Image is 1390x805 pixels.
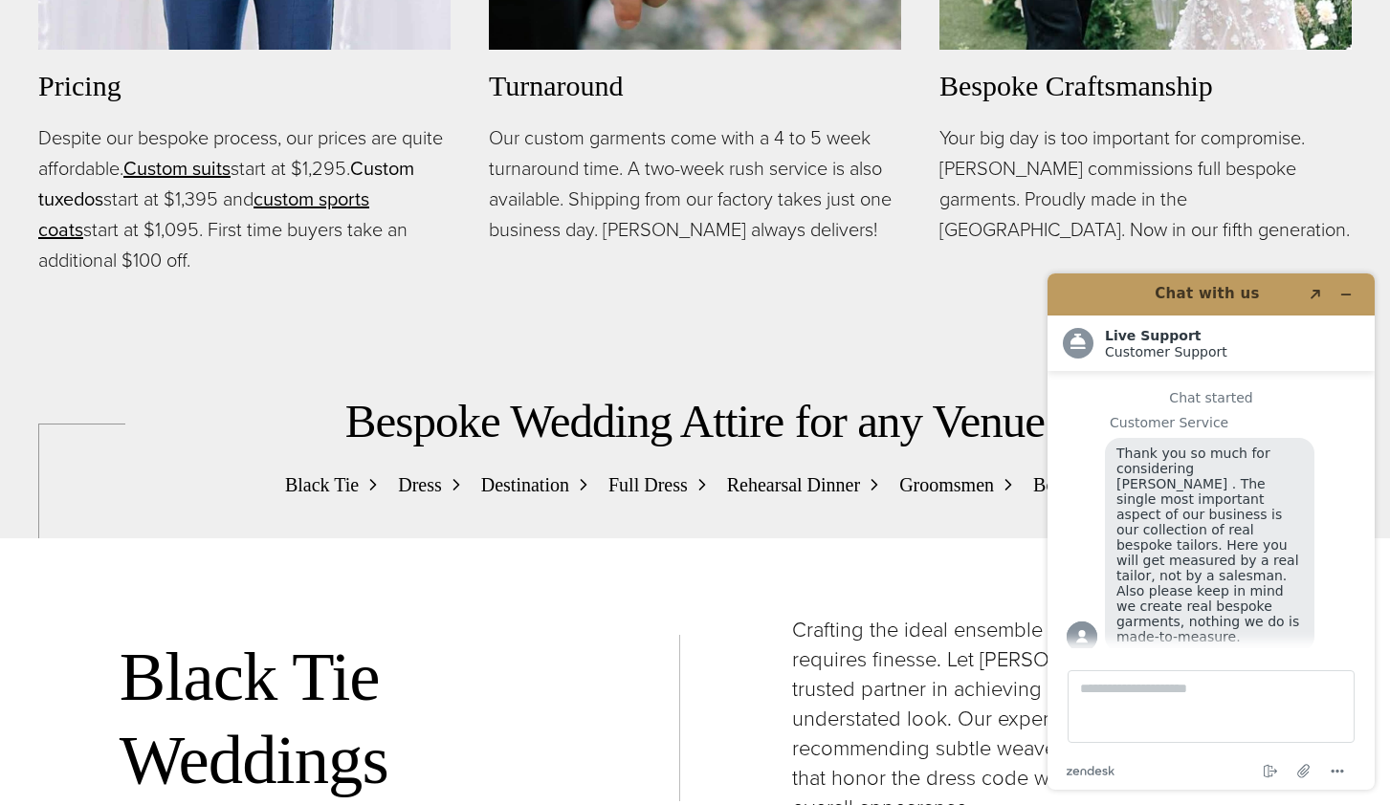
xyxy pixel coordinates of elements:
[481,469,569,500] span: Destination
[481,469,593,500] a: Destination
[285,469,359,500] span: Black Tie
[38,65,451,107] h3: Pricing
[608,469,712,500] a: Full Dress
[489,65,901,107] h3: Turnaround
[727,469,860,500] span: Rehearsal Dinner
[899,469,994,500] span: Groomsmen
[38,185,369,244] a: custom sports coats
[398,469,442,500] span: Dress
[939,122,1352,245] p: Your big day is too important for compromise. [PERSON_NAME] commissions full bespoke garments. Pr...
[285,469,383,500] a: Black Tie
[939,65,1352,107] h3: Bespoke Craftsmanship
[398,469,466,500] a: Dress
[608,469,688,500] span: Full Dress
[38,122,451,275] p: Despite our bespoke process, our prices are quite affordable. start at $1,295. start at $1,395 an...
[1032,258,1390,805] iframe: Find more information here
[899,469,1018,500] a: Groomsmen
[123,154,231,183] a: Custom suits
[489,122,901,245] p: Our custom garments come with a 4 to 5 week turnaround time. A two-week rush service is also avai...
[42,13,81,31] span: Chat
[727,469,884,500] a: Rehearsal Dinner
[120,635,598,801] h2: Black Tie Weddings
[38,154,414,213] a: Custom tuxedos
[77,394,1313,450] h2: Bespoke Wedding Attire for any Venue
